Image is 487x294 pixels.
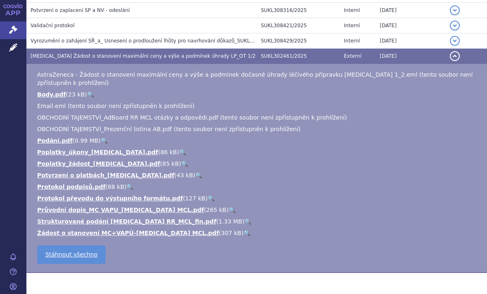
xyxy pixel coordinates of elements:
[450,36,460,46] button: detail
[257,33,340,49] td: SUKL308429/2025
[31,53,255,59] span: CALQUENCE Žádost o stanovení maximální ceny a výše a podmínek úhrady LP_OT 1/2
[37,217,479,226] li: ( )
[37,114,347,121] span: OBCHODNÍ TAJEMSTVÍ_AdBoard RR MCL otázky a odpovědi.pdf (tento soubor není zpřístupněn k prohlížení)
[257,18,340,33] td: SUKL308421/2025
[126,183,133,190] a: 🔍
[75,137,98,144] span: 0.99 MB
[208,195,215,202] a: 🔍
[37,137,73,144] a: Podání.pdf
[37,195,183,202] a: Protokol převodu do výstupního formátu.pdf
[37,126,300,132] span: OBCHODNÍ TAJEMSTVÍ_Prezenční listina AB.pdf (tento soubor není zpřístupněn k prohlížení)
[450,51,460,61] button: detail
[68,91,85,98] span: 23 kB
[37,230,219,236] a: Žádost o stanovení MC+VAPÚ-[MEDICAL_DATA] MCL.pdf
[344,38,360,44] span: Interní
[37,90,479,99] li: ( )
[108,183,124,190] span: 88 kB
[206,207,227,213] span: 265 kB
[37,218,216,225] a: Strukturované podání [MEDICAL_DATA] RR_MCL_fin.pdf
[376,18,446,33] td: [DATE]
[37,172,174,179] a: Potvrzení o platbách_[MEDICAL_DATA].pdf
[37,229,479,237] li: ( )
[243,230,251,236] a: 🔍
[37,71,473,86] span: AstraZeneca - Žádost o stanovení maximální ceny a výše a podmínek dočasné úhrady léčivého příprav...
[37,183,106,190] a: Protokol podpisů.pdf
[162,160,179,167] span: 85 kB
[37,207,204,213] a: Průvodní dopis_MC VAPU_[MEDICAL_DATA] MCL.pdf
[229,207,236,213] a: 🔍
[37,160,479,168] li: ( )
[344,7,360,13] span: Interní
[244,218,251,225] a: 🔍
[185,195,206,202] span: 127 kB
[37,148,479,156] li: ( )
[101,137,108,144] a: 🔍
[179,149,186,155] a: 🔍
[37,194,479,202] li: ( )
[181,160,188,167] a: 🔍
[37,103,194,109] span: Email.eml (tento soubor není zpřístupněn k prohlížení)
[31,23,75,28] span: Validační protokol
[87,91,94,98] a: 🔍
[37,136,479,145] li: ( )
[37,91,66,98] a: Body.pdf
[221,230,241,236] span: 307 kB
[376,33,446,49] td: [DATE]
[31,7,130,13] span: Potvrzení o zaplacení SP a NV - odeslání
[344,23,360,28] span: Interní
[37,206,479,214] li: ( )
[31,38,286,44] span: Vyrozumění o zahájení SŘ_a_ Usnesení o prodloužení lhůty pro navrhování důkazů_SUKLS302461/2025
[37,171,479,179] li: ( )
[177,172,193,179] span: 43 kB
[376,3,446,18] td: [DATE]
[376,49,446,64] td: [DATE]
[37,149,158,155] a: Poplatky_úkony_[MEDICAL_DATA].pdf
[195,172,202,179] a: 🔍
[37,245,106,264] a: Stáhnout všechno
[257,3,340,18] td: SUKL308316/2025
[161,149,177,155] span: 86 kB
[218,218,242,225] span: 1.33 MB
[344,53,361,59] span: Externí
[450,5,460,15] button: detail
[37,160,160,167] a: Poplatky_žádost_[MEDICAL_DATA].pdf
[37,183,479,191] li: ( )
[450,21,460,31] button: detail
[257,49,340,64] td: SUKL302461/2025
